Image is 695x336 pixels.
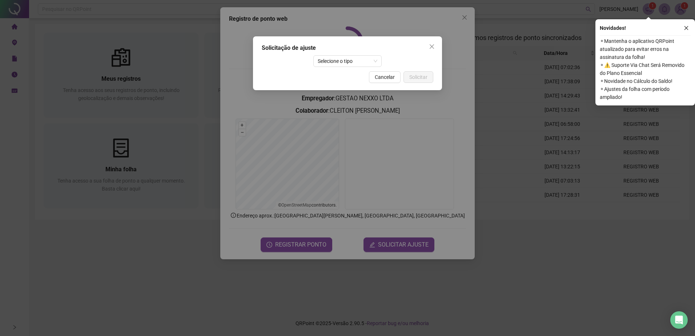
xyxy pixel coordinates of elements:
[426,41,438,52] button: Close
[670,311,688,329] div: Open Intercom Messenger
[600,77,691,85] span: ⚬ Novidade no Cálculo do Saldo!
[684,25,689,31] span: close
[600,24,626,32] span: Novidades !
[429,44,435,49] span: close
[403,71,433,83] button: Solicitar
[369,71,401,83] button: Cancelar
[262,44,433,52] div: Solicitação de ajuste
[600,85,691,101] span: ⚬ Ajustes da folha com período ampliado!
[375,73,395,81] span: Cancelar
[600,37,691,61] span: ⚬ Mantenha o aplicativo QRPoint atualizado para evitar erros na assinatura da folha!
[600,61,691,77] span: ⚬ ⚠️ Suporte Via Chat Será Removido do Plano Essencial
[318,56,378,67] span: Selecione o tipo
